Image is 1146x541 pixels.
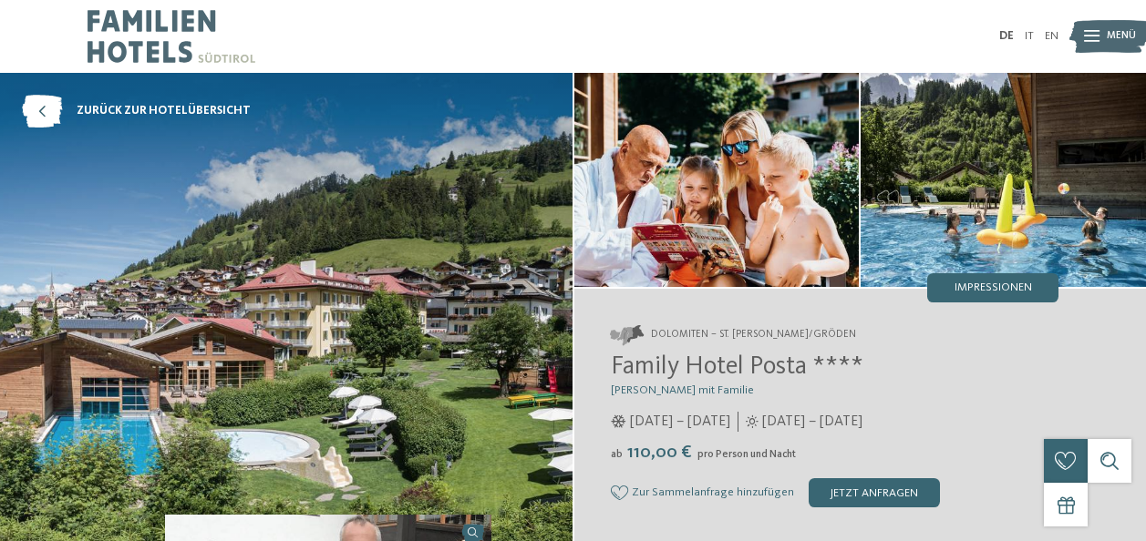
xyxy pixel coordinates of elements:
span: [DATE] – [DATE] [630,412,730,432]
span: [DATE] – [DATE] [762,412,862,432]
span: 110,00 € [625,444,696,462]
span: Zur Sammelanfrage hinzufügen [632,486,794,499]
span: [PERSON_NAME] mit Familie [611,384,754,396]
span: Family Hotel Posta **** [611,354,863,380]
img: Familienhotel in Gröden: ein besonderer Ort [574,73,860,287]
span: ab [611,449,623,460]
img: Familienhotel in Gröden: ein besonderer Ort [861,73,1146,287]
div: jetzt anfragen [809,478,940,507]
a: DE [999,30,1014,42]
a: EN [1045,30,1058,42]
span: Impressionen [955,282,1032,294]
span: Dolomiten – St. [PERSON_NAME]/Gröden [651,328,856,342]
a: IT [1025,30,1034,42]
i: Öffnungszeiten im Sommer [746,415,759,428]
a: zurück zur Hotelübersicht [22,95,251,128]
span: Menü [1107,29,1136,44]
i: Öffnungszeiten im Winter [611,415,626,428]
span: pro Person und Nacht [697,449,796,460]
span: zurück zur Hotelübersicht [77,103,251,119]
